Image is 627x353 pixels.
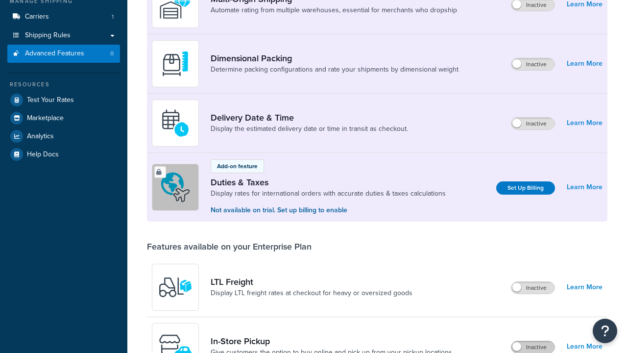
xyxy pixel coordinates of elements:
li: Advanced Features [7,45,120,63]
a: LTL Freight [211,277,412,287]
a: Carriers1 [7,8,120,26]
a: Delivery Date & Time [211,112,408,123]
button: Open Resource Center [593,319,617,343]
img: DTVBYsAAAAAASUVORK5CYII= [158,47,193,81]
label: Inactive [511,118,555,129]
a: Automate rating from multiple warehouses, essential for merchants who dropship [211,5,457,15]
img: y79ZsPf0fXUFUhFXDzUgf+ktZg5F2+ohG75+v3d2s1D9TjoU8PiyCIluIjV41seZevKCRuEjTPPOKHJsQcmKCXGdfprl3L4q7... [158,270,193,304]
a: Learn More [567,57,603,71]
a: In-Store Pickup [211,336,452,347]
li: Carriers [7,8,120,26]
div: Features available on your Enterprise Plan [147,241,312,252]
span: Advanced Features [25,50,84,58]
span: Shipping Rules [25,31,71,40]
div: Resources [7,80,120,89]
img: gfkeb5ejjkALwAAAABJRU5ErkJggg== [158,106,193,140]
a: Duties & Taxes [211,177,446,188]
span: Test Your Rates [27,96,74,104]
label: Inactive [511,282,555,294]
a: Determine packing configurations and rate your shipments by dimensional weight [211,65,458,75]
a: Set Up Billing [496,181,555,195]
a: Learn More [567,180,603,194]
label: Inactive [511,341,555,353]
span: 0 [110,50,114,58]
a: Shipping Rules [7,26,120,45]
a: Advanced Features0 [7,45,120,63]
a: Learn More [567,280,603,294]
span: 1 [112,13,114,21]
span: Help Docs [27,151,59,159]
a: Display LTL freight rates at checkout for heavy or oversized goods [211,288,412,298]
a: Help Docs [7,146,120,163]
span: Analytics [27,132,54,141]
a: Display rates for international orders with accurate duties & taxes calculations [211,189,446,199]
a: Dimensional Packing [211,53,458,64]
a: Learn More [567,116,603,130]
label: Inactive [511,58,555,70]
a: Test Your Rates [7,91,120,109]
span: Carriers [25,13,49,21]
p: Not available on trial. Set up billing to enable [211,205,446,216]
a: Marketplace [7,109,120,127]
a: Analytics [7,127,120,145]
a: Display the estimated delivery date or time in transit as checkout. [211,124,408,134]
span: Marketplace [27,114,64,123]
p: Add-on feature [217,162,258,171]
